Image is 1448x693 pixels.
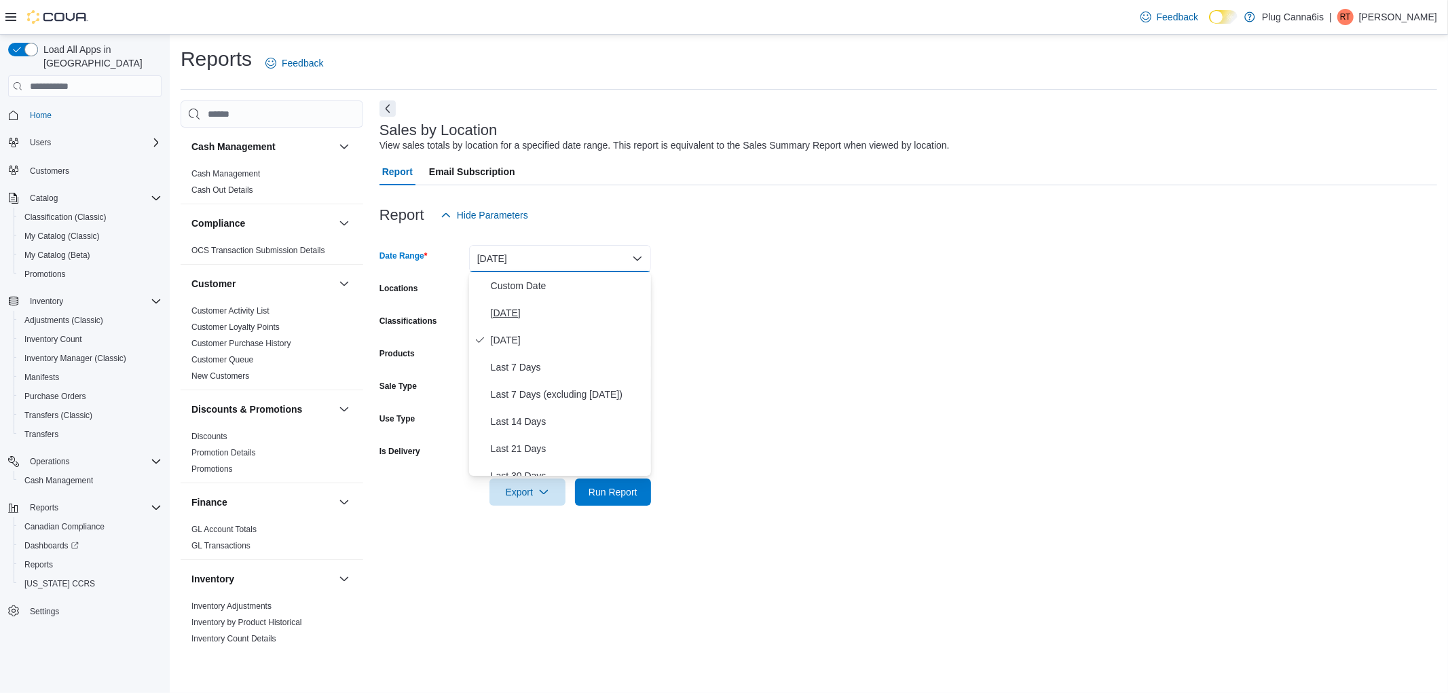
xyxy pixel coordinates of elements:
[19,266,71,282] a: Promotions
[24,540,79,551] span: Dashboards
[14,246,167,265] button: My Catalog (Beta)
[30,166,69,176] span: Customers
[24,475,93,486] span: Cash Management
[489,479,565,506] button: Export
[30,193,58,204] span: Catalog
[191,495,227,509] h3: Finance
[24,293,162,310] span: Inventory
[379,381,417,392] label: Sale Type
[24,162,162,179] span: Customers
[191,185,253,195] span: Cash Out Details
[181,303,363,390] div: Customer
[191,634,276,643] a: Inventory Count Details
[191,185,253,195] a: Cash Out Details
[24,231,100,242] span: My Catalog (Classic)
[14,517,167,536] button: Canadian Compliance
[491,413,646,430] span: Last 14 Days
[14,406,167,425] button: Transfers (Classic)
[19,472,98,489] a: Cash Management
[24,391,86,402] span: Purchase Orders
[435,202,534,229] button: Hide Parameters
[191,169,260,179] a: Cash Management
[457,208,528,222] span: Hide Parameters
[181,521,363,559] div: Finance
[260,50,329,77] a: Feedback
[191,525,257,534] a: GL Account Totals
[336,401,352,417] button: Discounts & Promotions
[491,468,646,484] span: Last 30 Days
[19,350,162,367] span: Inventory Manager (Classic)
[24,212,107,223] span: Classification (Classic)
[19,519,110,535] a: Canadian Compliance
[30,502,58,513] span: Reports
[14,387,167,406] button: Purchase Orders
[19,426,162,443] span: Transfers
[3,133,167,152] button: Users
[14,330,167,349] button: Inventory Count
[19,331,88,348] a: Inventory Count
[379,283,418,294] label: Locations
[191,306,270,316] a: Customer Activity List
[1329,9,1332,25] p: |
[19,209,162,225] span: Classification (Classic)
[14,208,167,227] button: Classification (Classic)
[191,371,249,381] span: New Customers
[30,606,59,617] span: Settings
[181,45,252,73] h1: Reports
[19,407,98,424] a: Transfers (Classic)
[3,452,167,471] button: Operations
[575,479,651,506] button: Run Report
[191,464,233,474] a: Promotions
[191,572,333,586] button: Inventory
[191,322,280,332] a: Customer Loyalty Points
[24,334,82,345] span: Inventory Count
[191,541,250,550] a: GL Transactions
[14,536,167,555] a: Dashboards
[336,494,352,510] button: Finance
[336,571,352,587] button: Inventory
[24,190,162,206] span: Catalog
[19,426,64,443] a: Transfers
[1209,10,1238,24] input: Dark Mode
[181,242,363,264] div: Compliance
[19,538,162,554] span: Dashboards
[589,485,637,499] span: Run Report
[19,369,64,386] a: Manifests
[19,369,162,386] span: Manifests
[24,134,56,151] button: Users
[282,56,323,70] span: Feedback
[191,448,256,457] a: Promotion Details
[491,278,646,294] span: Custom Date
[24,269,66,280] span: Promotions
[429,158,515,185] span: Email Subscription
[19,519,162,535] span: Canadian Compliance
[191,402,302,416] h3: Discounts & Promotions
[491,305,646,321] span: [DATE]
[19,472,162,489] span: Cash Management
[191,277,236,291] h3: Customer
[19,209,112,225] a: Classification (Classic)
[19,557,162,573] span: Reports
[30,456,70,467] span: Operations
[14,265,167,284] button: Promotions
[38,43,162,70] span: Load All Apps in [GEOGRAPHIC_DATA]
[191,140,333,153] button: Cash Management
[24,372,59,383] span: Manifests
[191,246,325,255] a: OCS Transaction Submission Details
[19,576,100,592] a: [US_STATE] CCRS
[19,576,162,592] span: Washington CCRS
[19,331,162,348] span: Inventory Count
[24,353,126,364] span: Inventory Manager (Classic)
[491,359,646,375] span: Last 7 Days
[19,247,96,263] a: My Catalog (Beta)
[19,388,162,405] span: Purchase Orders
[191,168,260,179] span: Cash Management
[1337,9,1354,25] div: Randy Tay
[24,250,90,261] span: My Catalog (Beta)
[19,312,109,329] a: Adjustments (Classic)
[24,603,162,620] span: Settings
[19,407,162,424] span: Transfers (Classic)
[498,479,557,506] span: Export
[3,601,167,621] button: Settings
